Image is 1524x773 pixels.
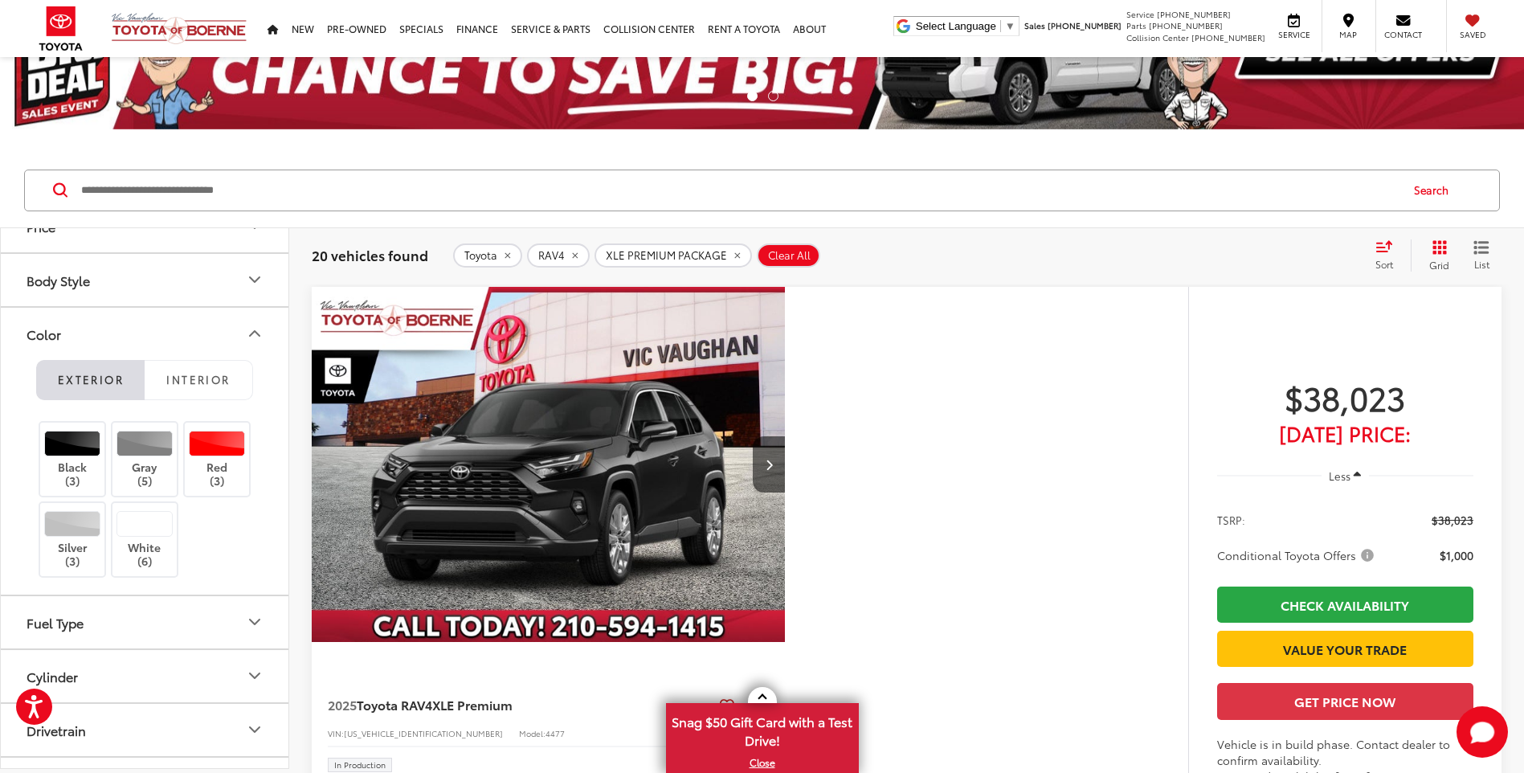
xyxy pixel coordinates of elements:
[1375,257,1393,271] span: Sort
[1,308,290,360] button: ColorColor
[1276,29,1312,40] span: Service
[1217,377,1473,417] span: $38,023
[328,695,357,714] span: 2025
[245,720,264,739] div: Drivetrain
[606,249,727,262] span: XLE PREMIUM PACKAGE
[1149,19,1223,31] span: [PHONE_NUMBER]
[453,243,522,268] button: remove Toyota
[245,324,264,343] div: Color
[1457,706,1508,758] svg: Start Chat
[328,696,713,714] a: 2025Toyota RAV4XLE Premium
[344,727,503,739] span: [US_VEHICLE_IDENTIFICATION_NUMBER]
[312,245,428,264] span: 20 vehicles found
[166,372,230,386] span: Interior
[1000,20,1001,32] span: ​
[1429,258,1449,272] span: Grid
[916,20,996,32] span: Select Language
[668,705,857,754] span: Snag $50 Gift Card with a Test Drive!
[1217,631,1473,667] a: Value Your Trade
[245,270,264,289] div: Body Style
[1367,239,1411,272] button: Select sort value
[1432,512,1473,528] span: $38,023
[328,727,344,739] span: VIN:
[545,727,565,739] span: 4477
[916,20,1015,32] a: Select Language​
[40,431,105,488] label: Black (3)
[1217,547,1377,563] span: Conditional Toyota Offers
[334,761,386,769] span: In Production
[27,272,90,288] div: Body Style
[245,666,264,685] div: Cylinder
[1126,31,1189,43] span: Collision Center
[1473,257,1489,271] span: List
[1157,8,1231,20] span: [PHONE_NUMBER]
[1461,239,1502,272] button: List View
[1,650,290,702] button: CylinderCylinder
[27,219,55,234] div: Price
[1217,587,1473,623] a: Check Availability
[1411,239,1461,272] button: Grid View
[1126,19,1146,31] span: Parts
[27,615,84,630] div: Fuel Type
[1455,29,1490,40] span: Saved
[311,287,787,644] img: 2025 Toyota RAV4 XLE Premium
[112,511,178,568] label: White (6)
[1217,425,1473,441] span: [DATE] Price:
[311,287,787,643] a: 2025 Toyota RAV4 XLE Premium2025 Toyota RAV4 XLE Premium2025 Toyota RAV4 XLE Premium2025 Toyota R...
[1217,547,1379,563] button: Conditional Toyota Offers
[80,171,1399,210] input: Search by Make, Model, or Keyword
[1217,512,1245,528] span: TSRP:
[768,249,811,262] span: Clear All
[185,431,250,488] label: Red (3)
[753,436,785,493] button: Next image
[1384,29,1422,40] span: Contact
[1440,547,1473,563] span: $1,000
[357,695,432,714] span: Toyota RAV4
[1126,8,1154,20] span: Service
[757,243,820,268] button: Clear All
[1,254,290,306] button: Body StyleBody Style
[594,243,752,268] button: remove XLE%20PREMIUM%20PACKAGE
[1322,461,1370,490] button: Less
[519,727,545,739] span: Model:
[27,669,78,684] div: Cylinder
[432,695,513,714] span: XLE Premium
[40,511,105,568] label: Silver (3)
[538,249,565,262] span: RAV4
[311,287,787,643] div: 2025 Toyota RAV4 XLE Premium 0
[527,243,590,268] button: remove RAV4
[464,249,497,262] span: Toyota
[111,12,247,45] img: Vic Vaughan Toyota of Boerne
[1217,683,1473,719] button: Get Price Now
[1457,706,1508,758] button: Toggle Chat Window
[1399,170,1472,211] button: Search
[1048,19,1122,31] span: [PHONE_NUMBER]
[245,612,264,632] div: Fuel Type
[1,596,290,648] button: Fuel TypeFuel Type
[27,326,61,342] div: Color
[1,704,290,756] button: DrivetrainDrivetrain
[1330,29,1366,40] span: Map
[112,431,178,488] label: Gray (5)
[1329,468,1350,483] span: Less
[1005,20,1015,32] span: ▼
[1024,19,1045,31] span: Sales
[27,722,86,738] div: Drivetrain
[1191,31,1265,43] span: [PHONE_NUMBER]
